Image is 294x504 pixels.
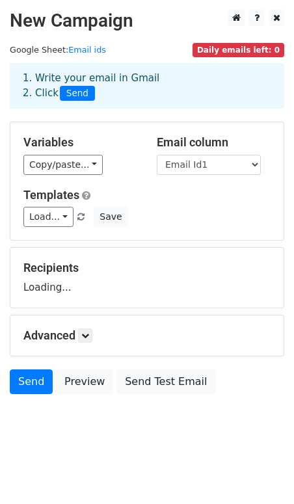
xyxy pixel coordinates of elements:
[23,188,79,202] a: Templates
[10,10,284,32] h2: New Campaign
[157,135,271,150] h5: Email column
[10,369,53,394] a: Send
[13,71,281,101] div: 1. Write your email in Gmail 2. Click
[68,45,106,55] a: Email ids
[56,369,113,394] a: Preview
[94,207,127,227] button: Save
[23,155,103,175] a: Copy/paste...
[23,328,271,343] h5: Advanced
[23,261,271,275] h5: Recipients
[60,86,95,101] span: Send
[23,261,271,295] div: Loading...
[23,135,137,150] h5: Variables
[23,207,73,227] a: Load...
[10,45,106,55] small: Google Sheet:
[116,369,215,394] a: Send Test Email
[193,45,284,55] a: Daily emails left: 0
[193,43,284,57] span: Daily emails left: 0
